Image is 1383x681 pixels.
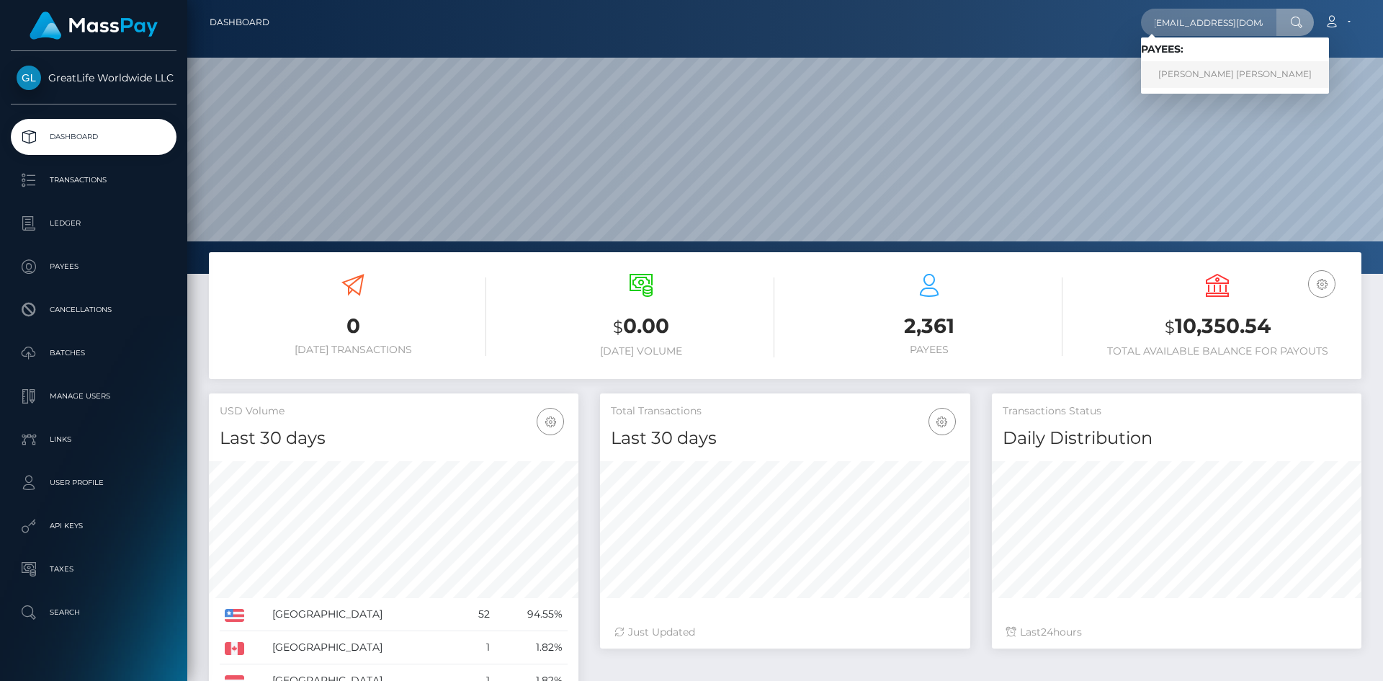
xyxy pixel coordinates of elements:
a: [PERSON_NAME] [PERSON_NAME] [1141,61,1329,88]
h5: Total Transactions [611,404,959,419]
p: Batches [17,342,171,364]
p: User Profile [17,472,171,494]
h4: Daily Distribution [1003,426,1351,451]
p: Links [17,429,171,450]
small: $ [613,317,623,337]
h5: Transactions Status [1003,404,1351,419]
a: API Keys [11,508,176,544]
h4: Last 30 days [611,426,959,451]
p: Manage Users [17,386,171,407]
p: API Keys [17,515,171,537]
h6: [DATE] Volume [508,345,774,357]
h3: 10,350.54 [1084,312,1351,342]
a: Dashboard [210,7,269,37]
td: [GEOGRAPHIC_DATA] [267,598,460,631]
a: Search [11,595,176,631]
p: Dashboard [17,126,171,148]
td: 1 [460,631,495,664]
img: GreatLife Worldwide LLC [17,66,41,90]
p: Payees [17,256,171,277]
td: 94.55% [495,598,568,631]
small: $ [1165,317,1175,337]
div: Just Updated [614,625,955,640]
a: Taxes [11,551,176,587]
h6: Payees: [1141,43,1329,55]
h3: 0.00 [508,312,774,342]
span: GreatLife Worldwide LLC [11,71,176,84]
a: Transactions [11,162,176,198]
h6: Total Available Balance for Payouts [1084,345,1351,357]
a: Cancellations [11,292,176,328]
p: Ledger [17,213,171,234]
a: Links [11,422,176,458]
input: Search... [1141,9,1276,36]
a: Manage Users [11,378,176,414]
a: Dashboard [11,119,176,155]
a: User Profile [11,465,176,501]
h3: 2,361 [796,312,1062,340]
td: 52 [460,598,495,631]
img: US.png [225,609,244,622]
h6: [DATE] Transactions [220,344,486,356]
td: [GEOGRAPHIC_DATA] [267,631,460,664]
td: 1.82% [495,631,568,664]
a: Ledger [11,205,176,241]
h5: USD Volume [220,404,568,419]
h3: 0 [220,312,486,340]
p: Taxes [17,558,171,580]
h6: Payees [796,344,1062,356]
span: 24 [1041,626,1053,638]
h4: Last 30 days [220,426,568,451]
img: MassPay Logo [30,12,158,40]
a: Payees [11,249,176,285]
img: CA.png [225,642,244,655]
div: Last hours [1006,625,1347,640]
p: Cancellations [17,299,171,321]
p: Transactions [17,169,171,191]
p: Search [17,602,171,623]
a: Batches [11,335,176,371]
